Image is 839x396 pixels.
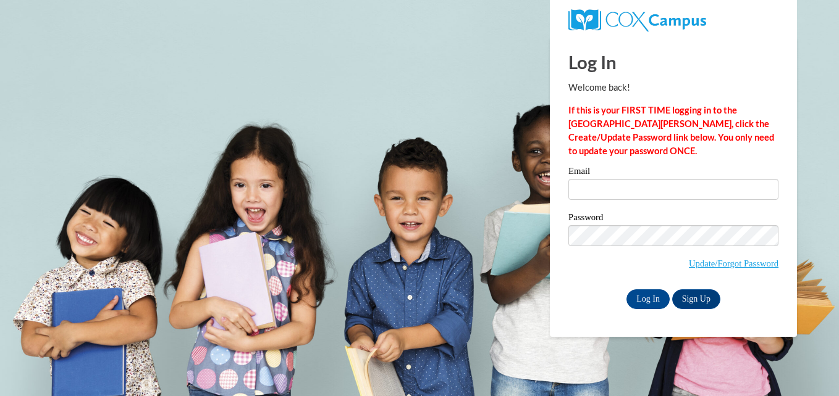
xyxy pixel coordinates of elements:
[672,289,720,309] a: Sign Up
[568,9,706,31] img: COX Campus
[568,213,778,225] label: Password
[568,167,778,179] label: Email
[568,105,774,156] strong: If this is your FIRST TIME logging in to the [GEOGRAPHIC_DATA][PERSON_NAME], click the Create/Upd...
[568,81,778,94] p: Welcome back!
[568,14,706,25] a: COX Campus
[689,258,778,268] a: Update/Forgot Password
[568,49,778,75] h1: Log In
[626,289,670,309] input: Log In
